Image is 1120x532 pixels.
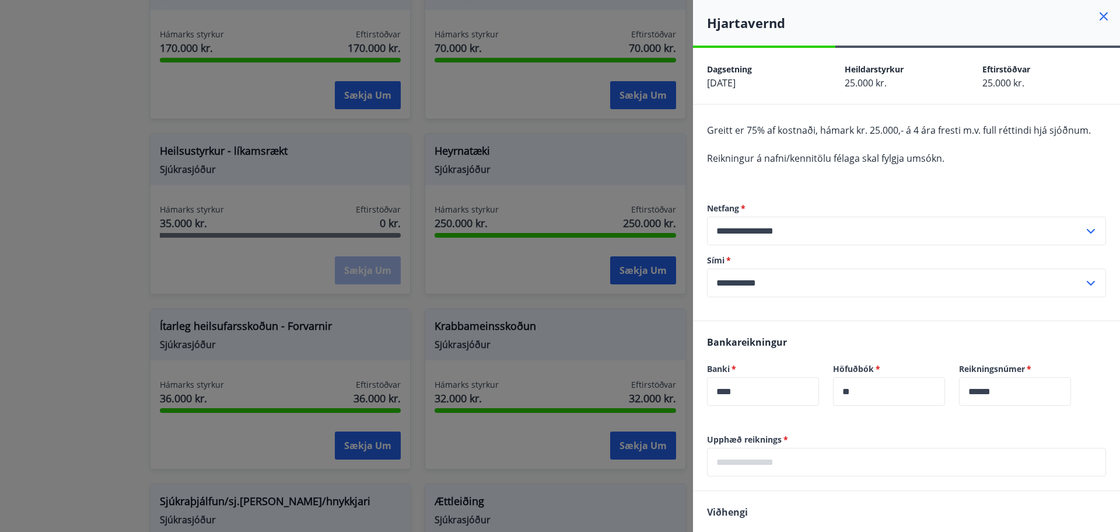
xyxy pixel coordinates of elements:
[959,363,1071,375] label: Reikningsnúmer
[707,14,1120,32] h4: Hjartavernd
[707,255,1106,266] label: Sími
[845,77,887,89] span: 25.000 kr.
[707,152,944,165] span: Reikningur á nafni/kennitölu félaga skal fylgja umsókn.
[707,124,1091,137] span: Greitt er 75% af kostnaði, hámark kr. 25.000,- á 4 ára fresti m.v. full réttindi hjá sjóðnum.
[707,448,1106,477] div: Upphæð reiknings
[707,363,819,375] label: Banki
[707,64,752,75] span: Dagsetning
[982,64,1030,75] span: Eftirstöðvar
[707,77,736,89] span: [DATE]
[707,434,1106,446] label: Upphæð reiknings
[707,506,748,519] span: Viðhengi
[845,64,904,75] span: Heildarstyrkur
[707,336,787,349] span: Bankareikningur
[982,77,1024,89] span: 25.000 kr.
[833,363,945,375] label: Höfuðbók
[707,203,1106,214] label: Netfang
